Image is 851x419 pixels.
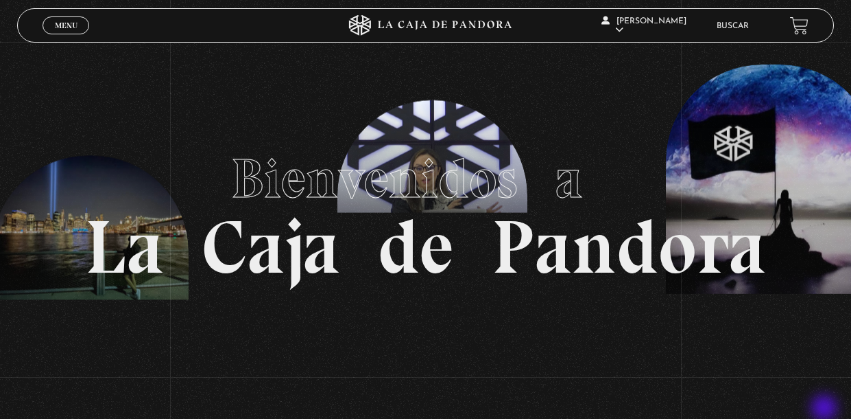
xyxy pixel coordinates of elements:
h1: La Caja de Pandora [85,134,766,285]
a: Buscar [717,22,749,30]
span: Bienvenidos a [231,146,621,212]
a: View your shopping cart [790,16,808,35]
span: [PERSON_NAME] [601,17,686,34]
span: Cerrar [50,33,82,43]
span: Menu [55,21,77,30]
